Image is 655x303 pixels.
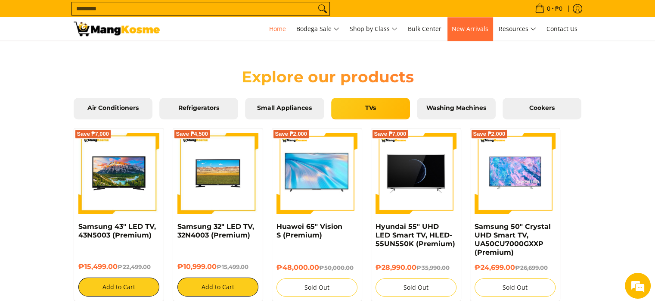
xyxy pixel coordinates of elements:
[78,222,156,239] a: Samsung 43" LED TV, 43N5003 (Premium)
[77,131,109,137] span: Save ₱7,000
[78,133,159,214] img: samsung-43-inch-led-tv-full-view- mang-kosme
[338,104,404,112] span: TVs
[276,136,357,210] img: huawei-s-65-inch-4k-lcd-display-tv-full-view-mang-kosme
[416,264,450,271] del: ₱35,990.00
[177,222,254,239] a: Samsung 32" LED TV, 32N4003 (Premium)
[350,24,397,34] span: Shop by Class
[275,131,307,137] span: Save ₱2,000
[473,131,506,137] span: Save ₱2,000
[50,94,119,181] span: We're online!
[532,4,565,13] span: •
[404,17,446,41] a: Bulk Center
[203,67,453,87] h2: Explore our products
[276,263,357,272] h6: ₱48,000.00
[554,6,564,12] span: ₱0
[177,133,258,214] img: samsung-32-inch-led-tv-full-view-mang-kosme
[251,104,317,112] span: Small Appliances
[475,263,556,272] h6: ₱24,699.00
[423,104,489,112] span: Washing Machines
[265,17,290,41] a: Home
[78,262,159,271] h6: ₱15,499.00
[509,104,575,112] span: Cookers
[80,104,146,112] span: Air Conditioners
[276,278,357,297] button: Sold Out
[374,131,407,137] span: Save ₱7,000
[74,22,160,36] img: Mang Kosme: Your Home Appliances Warehouse Sale Partner!
[408,25,441,33] span: Bulk Center
[546,6,552,12] span: 0
[503,98,581,119] a: Cookers
[542,17,582,41] a: Contact Us
[319,264,354,271] del: ₱50,000.00
[166,104,232,112] span: Refrigerators
[45,48,145,59] div: Chat with us now
[376,278,456,297] button: Sold Out
[452,25,488,33] span: New Arrivals
[376,263,456,272] h6: ₱28,990.00
[141,4,162,25] div: Minimize live chat window
[177,278,258,297] button: Add to Cart
[118,263,151,270] del: ₱22,499.00
[276,222,342,239] a: Huawei 65" Vision S (Premium)
[376,222,455,248] a: Hyundai 55" UHD LED Smart TV, HLED-55UN550K (Premium)
[546,25,577,33] span: Contact Us
[74,98,152,119] a: Air Conditioners
[177,262,258,271] h6: ₱10,999.00
[176,131,208,137] span: Save ₱4,500
[447,17,493,41] a: New Arrivals
[475,278,556,297] button: Sold Out
[292,17,344,41] a: Bodega Sale
[417,98,496,119] a: Washing Machines
[4,207,164,237] textarea: Type your message and hit 'Enter'
[376,133,456,214] img: hyundai-ultra-hd-smart-tv-65-inch-full-view-mang-kosme
[245,98,324,119] a: Small Appliances
[316,2,329,15] button: Search
[78,278,159,297] button: Add to Cart
[168,17,582,41] nav: Main Menu
[475,133,556,214] img: Samsung 50" Crystal UHD Smart TV, UA50CU7000GXXP (Premium)
[217,263,248,270] del: ₱15,499.00
[269,25,286,33] span: Home
[159,98,238,119] a: Refrigerators
[345,17,402,41] a: Shop by Class
[296,24,339,34] span: Bodega Sale
[515,264,548,271] del: ₱26,699.00
[494,17,540,41] a: Resources
[331,98,410,119] a: TVs
[499,24,536,34] span: Resources
[475,222,551,256] a: Samsung 50" Crystal UHD Smart TV, UA50CU7000GXXP (Premium)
